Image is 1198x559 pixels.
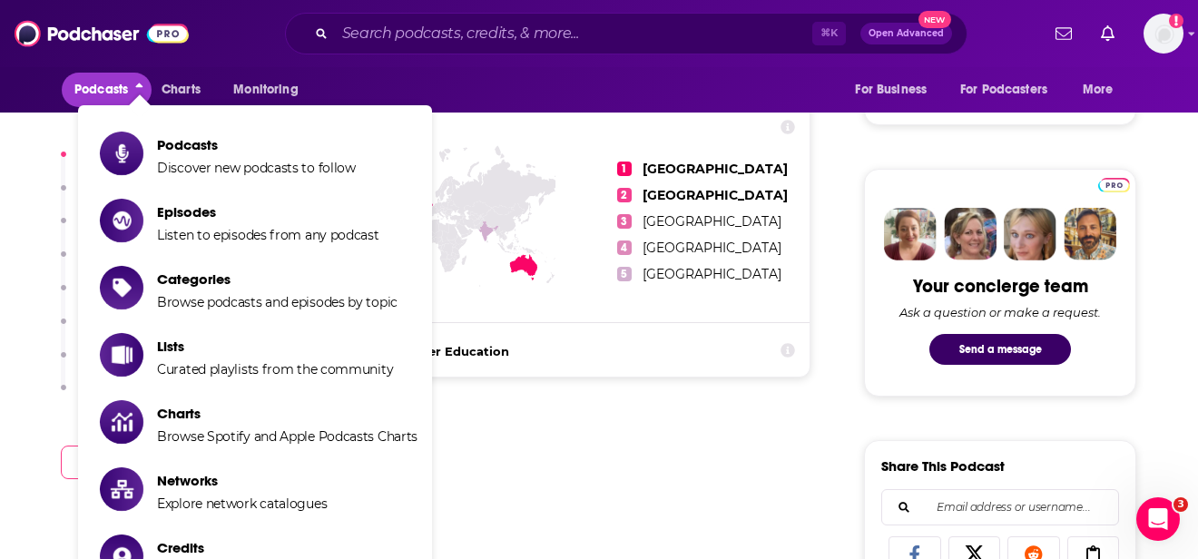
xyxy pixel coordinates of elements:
[150,73,211,107] a: Charts
[929,334,1071,365] button: Send a message
[881,489,1119,525] div: Search followers
[335,19,812,48] input: Search podcasts, credits, & more...
[157,160,356,176] span: Discover new podcasts to follow
[157,227,379,243] span: Listen to episodes from any podcast
[1136,497,1180,541] iframe: Intercom live chat
[842,73,949,107] button: open menu
[617,188,632,202] span: 2
[157,338,393,355] span: Lists
[157,203,379,221] span: Episodes
[61,346,126,379] button: Details
[61,145,203,179] button: Reach & Audience
[157,405,417,422] span: Charts
[1064,208,1116,260] img: Jon Profile
[221,73,321,107] button: open menu
[162,77,201,103] span: Charts
[881,457,1005,475] h3: Share This Podcast
[643,240,781,256] span: [GEOGRAPHIC_DATA]
[812,22,846,45] span: ⌘ K
[285,13,967,54] div: Search podcasts, credits, & more...
[869,29,944,38] span: Open Advanced
[61,312,141,346] button: Sponsors
[1083,77,1114,103] span: More
[918,11,951,28] span: New
[157,495,327,512] span: Explore network catalogues
[233,77,298,103] span: Monitoring
[855,77,927,103] span: For Business
[617,162,632,176] span: 1
[1070,73,1136,107] button: open menu
[231,421,796,438] h2: Content
[157,361,393,378] span: Curated playlists from the community
[74,77,128,103] span: Podcasts
[643,266,781,282] span: [GEOGRAPHIC_DATA]
[62,73,152,107] button: close menu
[960,77,1047,103] span: For Podcasters
[1098,178,1130,192] img: Podchaser Pro
[157,294,398,310] span: Browse podcasts and episodes by topic
[913,275,1088,298] div: Your concierge team
[617,214,632,229] span: 3
[15,16,189,51] img: Podchaser - Follow, Share and Rate Podcasts
[860,23,952,44] button: Open AdvancedNew
[1048,18,1079,49] a: Show notifications dropdown
[617,240,632,255] span: 4
[944,208,997,260] img: Barbara Profile
[61,245,142,279] button: Contacts
[1098,175,1130,192] a: Pro website
[1144,14,1183,54] span: Logged in as aridings
[1173,497,1188,512] span: 3
[884,208,937,260] img: Sydney Profile
[61,279,124,312] button: Charts
[1094,18,1122,49] a: Show notifications dropdown
[948,73,1074,107] button: open menu
[61,212,122,246] button: Social
[157,428,417,445] span: Browse Spotify and Apple Podcasts Charts
[1169,14,1183,28] svg: Add a profile image
[157,270,398,288] span: Categories
[61,179,134,212] button: Content
[1144,14,1183,54] img: User Profile
[899,305,1101,319] div: Ask a question or make a request.
[157,136,356,153] span: Podcasts
[61,379,125,413] button: Similar
[643,187,788,203] span: [GEOGRAPHIC_DATA]
[643,213,781,230] span: [GEOGRAPHIC_DATA]
[1004,208,1056,260] img: Jules Profile
[157,539,300,556] span: Credits
[617,267,632,281] span: 5
[61,446,203,479] button: Contact Podcast
[1144,14,1183,54] button: Show profile menu
[157,472,327,489] span: Networks
[643,161,788,177] span: [GEOGRAPHIC_DATA]
[897,490,1104,525] input: Email address or username...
